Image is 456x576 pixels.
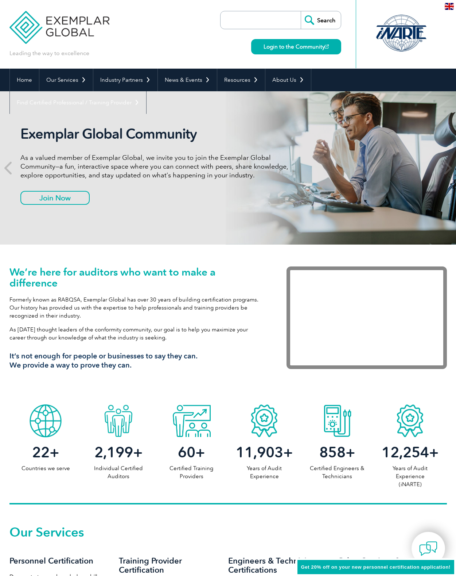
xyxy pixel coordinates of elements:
h2: + [374,446,447,458]
input: Search [301,11,341,29]
p: Years of Audit Experience (iNARTE) [374,464,447,488]
a: Home [10,69,39,91]
span: 22 [32,443,50,461]
h3: Training Provider Certification [119,556,214,575]
h3: Engineers & Technicians Certifications [228,556,323,575]
img: open_square.png [325,45,329,49]
a: News & Events [158,69,217,91]
a: Login to the Community [251,39,341,54]
h3: Other Services & Resources [338,556,432,575]
span: 60 [178,443,195,461]
p: Leading the way to excellence [9,49,89,57]
h2: + [82,446,155,458]
a: Industry Partners [93,69,157,91]
h2: + [9,446,82,458]
img: contact-chat.png [419,539,437,558]
h3: Personnel Certification [9,556,104,565]
span: 12,254 [382,443,429,461]
h2: + [301,446,374,458]
h2: Our Services [9,526,447,538]
iframe: Exemplar Global: Working together to make a difference [287,266,447,369]
a: Find Certified Professional / Training Provider [10,91,146,114]
a: Resources [217,69,265,91]
span: 11,903 [236,443,283,461]
h1: We’re here for auditors who want to make a difference [9,266,265,288]
p: As a valued member of Exemplar Global, we invite you to join the Exemplar Global Community—a fun,... [20,153,294,180]
p: As [DATE] thought leaders of the conformity community, our goal is to help you maximize your care... [9,326,265,342]
p: Formerly known as RABQSA, Exemplar Global has over 30 years of building certification programs. O... [9,296,265,320]
img: en [445,3,454,10]
p: Years of Audit Experience [228,464,301,480]
a: Our Services [39,69,93,91]
h2: + [228,446,301,458]
h2: + [155,446,228,458]
p: Certified Engineers & Technicians [301,464,374,480]
h2: Exemplar Global Community [20,126,294,142]
p: Certified Training Providers [155,464,228,480]
h3: It’s not enough for people or businesses to say they can. We provide a way to prove they can. [9,352,265,370]
span: 858 [319,443,346,461]
p: Countries we serve [9,464,82,472]
p: Individual Certified Auditors [82,464,155,480]
a: Join Now [20,191,90,205]
a: About Us [265,69,311,91]
span: Get 20% off on your new personnel certification application! [301,564,451,570]
span: 2,199 [94,443,133,461]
